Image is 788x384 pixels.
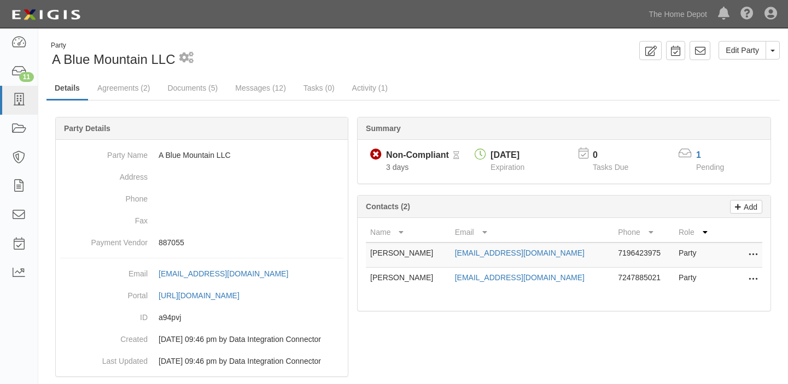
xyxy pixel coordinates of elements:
td: Party [674,268,719,292]
dt: Payment Vendor [60,232,148,248]
td: [PERSON_NAME] [366,243,451,268]
b: Party Details [64,124,110,133]
th: Phone [614,222,674,243]
a: Documents (5) [159,77,226,99]
dd: a94pvj [60,306,343,328]
dt: Created [60,328,148,345]
i: Help Center - Complianz [740,8,754,21]
dt: ID [60,306,148,323]
p: Add [741,200,757,213]
div: [EMAIL_ADDRESS][DOMAIN_NAME] [159,268,288,279]
span: Expiration [491,163,524,172]
a: Messages (12) [227,77,294,99]
dt: Last Updated [60,350,148,367]
span: A Blue Mountain LLC [52,52,175,67]
dd: 08/05/2022 09:46 pm by Data Integration Connector [60,350,343,372]
p: 0 [593,149,642,162]
div: Party [51,41,175,50]
a: [EMAIL_ADDRESS][DOMAIN_NAME] [455,249,585,257]
a: Tasks (0) [295,77,343,99]
td: [PERSON_NAME] [366,268,451,292]
a: Edit Party [719,41,766,60]
td: 7196423975 [614,243,674,268]
div: 11 [19,72,34,82]
span: Tasks Due [593,163,628,172]
a: [URL][DOMAIN_NAME] [159,291,252,300]
dt: Email [60,263,148,279]
dd: A Blue Mountain LLC [60,144,343,166]
span: Since 09/22/2025 [386,163,408,172]
div: [DATE] [491,149,524,162]
b: Summary [366,124,401,133]
a: The Home Depot [643,3,713,25]
a: Add [730,200,762,214]
img: logo-5460c22ac91f19d4615b14bd174203de0afe785f0fc80cf4dbbc73dc1793850b.png [8,5,84,25]
dt: Address [60,166,148,182]
a: 1 [696,150,701,159]
dt: Party Name [60,144,148,161]
dt: Phone [60,188,148,204]
th: Email [451,222,614,243]
dt: Portal [60,285,148,301]
td: Party [674,243,719,268]
i: Pending Review [453,152,459,159]
td: 7247885021 [614,268,674,292]
a: [EMAIL_ADDRESS][DOMAIN_NAME] [159,269,300,278]
dt: Fax [60,210,148,226]
p: 887055 [159,237,343,248]
dd: 08/05/2022 09:46 pm by Data Integration Connector [60,328,343,350]
i: Non-Compliant [370,149,382,161]
a: Details [46,77,88,101]
i: 2 scheduled workflows [179,52,194,64]
span: Pending [696,163,724,172]
a: Agreements (2) [89,77,158,99]
div: Non-Compliant [386,149,449,162]
a: Activity (1) [344,77,396,99]
th: Name [366,222,451,243]
b: Contacts (2) [366,202,410,211]
a: [EMAIL_ADDRESS][DOMAIN_NAME] [455,273,585,282]
th: Role [674,222,719,243]
div: A Blue Mountain LLC [46,41,405,69]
